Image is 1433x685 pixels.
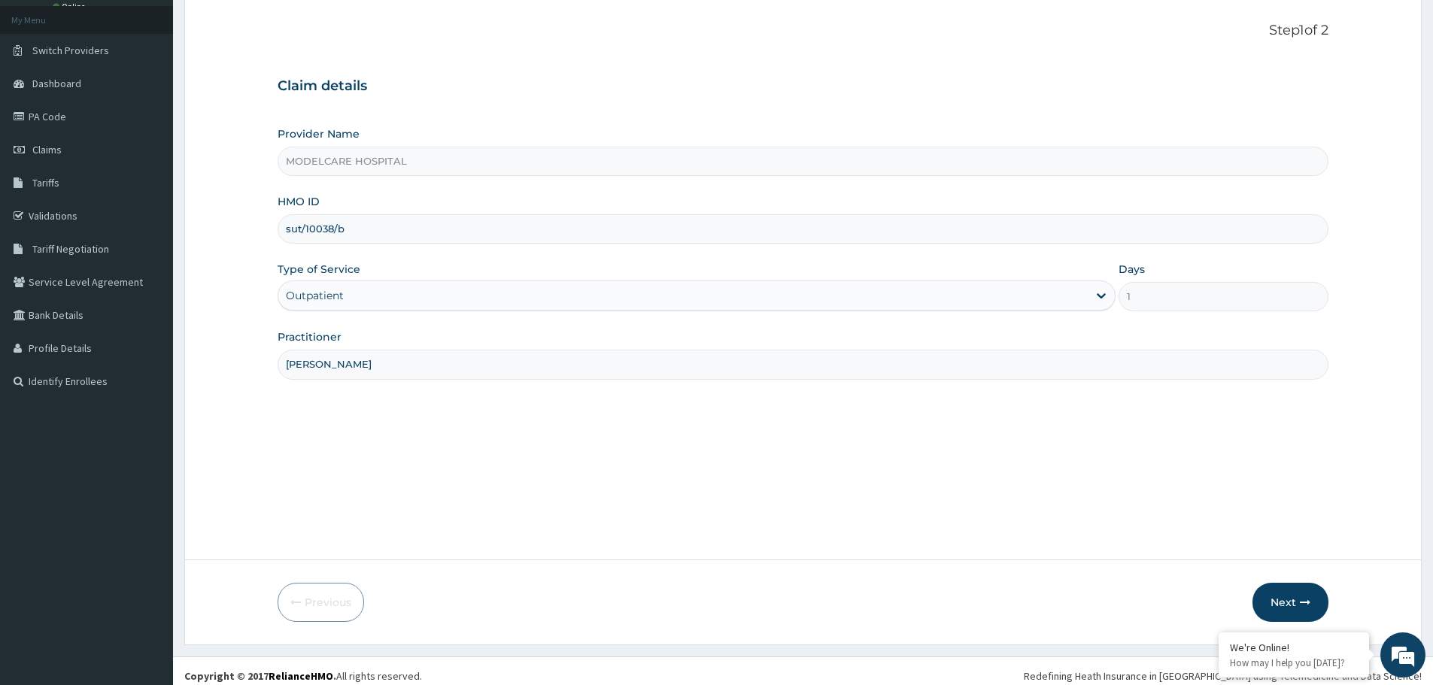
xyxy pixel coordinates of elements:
a: RelianceHMO [269,669,333,683]
div: Minimize live chat window [247,8,283,44]
h3: Claim details [278,78,1328,95]
div: Outpatient [286,288,344,303]
span: Switch Providers [32,44,109,57]
span: Tariffs [32,176,59,189]
span: We're online! [87,189,208,341]
div: Redefining Heath Insurance in [GEOGRAPHIC_DATA] using Telemedicine and Data Science! [1024,668,1422,683]
label: Practitioner [278,329,342,344]
label: Type of Service [278,262,360,277]
input: Enter HMO ID [278,214,1328,244]
textarea: Type your message and hit 'Enter' [8,411,287,463]
div: Chat with us now [78,84,253,104]
button: Next [1252,583,1328,622]
a: Online [53,2,89,12]
label: Provider Name [278,126,360,141]
span: Tariff Negotiation [32,242,109,256]
p: How may I help you today? [1230,656,1358,669]
strong: Copyright © 2017 . [184,669,336,683]
p: Step 1 of 2 [278,23,1328,39]
span: Claims [32,143,62,156]
div: We're Online! [1230,641,1358,654]
input: Enter Name [278,350,1328,379]
span: Dashboard [32,77,81,90]
label: Days [1119,262,1145,277]
label: HMO ID [278,194,320,209]
img: d_794563401_company_1708531726252_794563401 [28,75,61,113]
button: Previous [278,583,364,622]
